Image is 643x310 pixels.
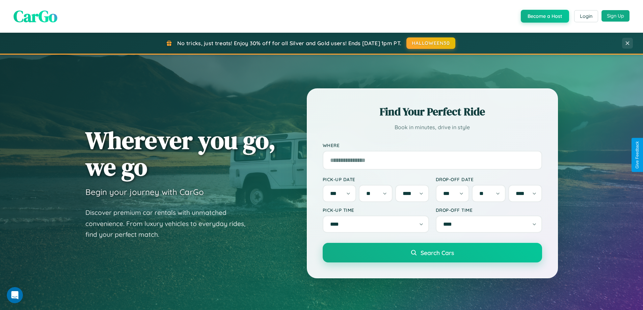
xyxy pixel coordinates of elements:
button: Become a Host [521,10,569,23]
button: HALLOWEEN30 [406,37,455,49]
div: Give Feedback [635,141,640,169]
span: Search Cars [421,249,454,256]
span: No tricks, just treats! Enjoy 30% off for all Silver and Gold users! Ends [DATE] 1pm PT. [177,40,401,47]
h3: Begin your journey with CarGo [85,187,204,197]
label: Pick-up Date [323,176,429,182]
iframe: Intercom live chat [7,287,23,303]
button: Sign Up [601,10,629,22]
h1: Wherever you go, we go [85,127,276,180]
span: CarGo [14,5,57,27]
label: Drop-off Date [436,176,542,182]
p: Discover premium car rentals with unmatched convenience. From luxury vehicles to everyday rides, ... [85,207,254,240]
label: Drop-off Time [436,207,542,213]
h2: Find Your Perfect Ride [323,104,542,119]
button: Search Cars [323,243,542,262]
label: Where [323,142,542,148]
button: Login [574,10,598,22]
p: Book in minutes, drive in style [323,122,542,132]
label: Pick-up Time [323,207,429,213]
